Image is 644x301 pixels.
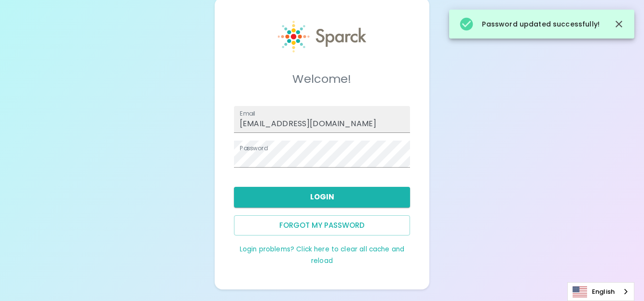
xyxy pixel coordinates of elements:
button: Forgot my password [234,215,410,236]
aside: Language selected: English [567,282,634,301]
img: Sparck logo [278,21,366,52]
label: Email [240,109,255,118]
div: Password updated successfully! [459,13,600,36]
div: Language [567,282,634,301]
label: Password [240,144,268,152]
h5: Welcome! [234,71,410,87]
a: Login problems? Click here to clear all cache and reload [240,245,404,265]
a: English [568,283,634,301]
button: Login [234,187,410,207]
